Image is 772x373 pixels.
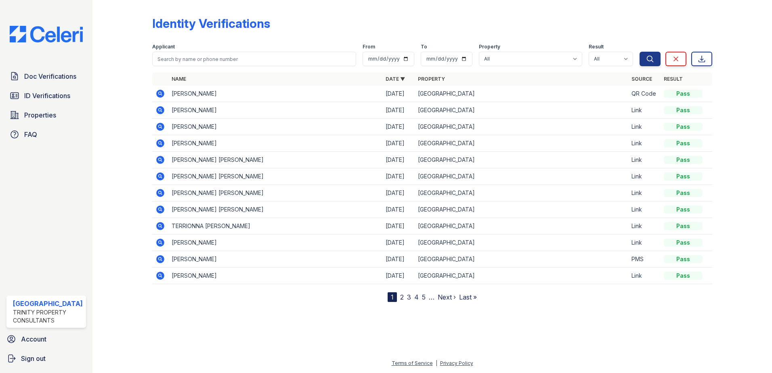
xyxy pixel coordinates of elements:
label: From [363,44,375,50]
td: [DATE] [382,201,415,218]
td: Link [628,185,661,201]
td: [GEOGRAPHIC_DATA] [415,168,629,185]
td: Link [628,235,661,251]
span: FAQ [24,130,37,139]
td: Link [628,135,661,152]
div: Pass [664,222,703,230]
td: [DATE] [382,86,415,102]
td: [GEOGRAPHIC_DATA] [415,102,629,119]
div: Pass [664,172,703,180]
td: [PERSON_NAME] [168,119,382,135]
td: [GEOGRAPHIC_DATA] [415,185,629,201]
a: Property [418,76,445,82]
span: … [429,292,434,302]
td: Link [628,218,661,235]
a: Source [631,76,652,82]
td: [DATE] [382,119,415,135]
div: [GEOGRAPHIC_DATA] [13,299,83,308]
span: Doc Verifications [24,71,76,81]
div: Identity Verifications [152,16,270,31]
td: [PERSON_NAME] [PERSON_NAME] [168,201,382,218]
td: [PERSON_NAME] [168,102,382,119]
td: [DATE] [382,235,415,251]
td: [PERSON_NAME] [168,135,382,152]
div: Pass [664,139,703,147]
span: Account [21,334,46,344]
a: Doc Verifications [6,68,86,84]
td: [GEOGRAPHIC_DATA] [415,235,629,251]
label: Result [589,44,604,50]
td: [PERSON_NAME] [PERSON_NAME] [168,168,382,185]
td: Link [628,119,661,135]
td: [GEOGRAPHIC_DATA] [415,135,629,152]
td: [GEOGRAPHIC_DATA] [415,201,629,218]
div: Pass [664,156,703,164]
a: Last » [459,293,477,301]
div: Pass [664,189,703,197]
div: | [436,360,437,366]
div: 1 [388,292,397,302]
td: Link [628,201,661,218]
td: TERRIONNA [PERSON_NAME] [168,218,382,235]
td: PMS [628,251,661,268]
td: [PERSON_NAME] [PERSON_NAME] [168,185,382,201]
div: Pass [664,255,703,263]
label: Applicant [152,44,175,50]
div: Pass [664,272,703,280]
td: [PERSON_NAME] [168,251,382,268]
a: Terms of Service [392,360,433,366]
td: QR Code [628,86,661,102]
td: [DATE] [382,152,415,168]
td: [GEOGRAPHIC_DATA] [415,119,629,135]
td: [PERSON_NAME] [168,268,382,284]
a: Name [172,76,186,82]
td: [DATE] [382,102,415,119]
span: Sign out [21,354,46,363]
a: 3 [407,293,411,301]
div: Pass [664,106,703,114]
a: Sign out [3,350,89,367]
img: CE_Logo_Blue-a8612792a0a2168367f1c8372b55b34899dd931a85d93a1a3d3e32e68fde9ad4.png [3,26,89,42]
a: 4 [414,293,419,301]
input: Search by name or phone number [152,52,357,66]
td: [DATE] [382,251,415,268]
td: [PERSON_NAME] [PERSON_NAME] [168,152,382,168]
div: Pass [664,205,703,214]
div: Trinity Property Consultants [13,308,83,325]
a: Properties [6,107,86,123]
td: [DATE] [382,268,415,284]
a: FAQ [6,126,86,142]
td: Link [628,102,661,119]
td: [GEOGRAPHIC_DATA] [415,86,629,102]
a: 5 [422,293,426,301]
div: Pass [664,90,703,98]
label: Property [479,44,500,50]
td: [GEOGRAPHIC_DATA] [415,218,629,235]
div: Pass [664,123,703,131]
td: [DATE] [382,168,415,185]
a: Privacy Policy [440,360,473,366]
td: [GEOGRAPHIC_DATA] [415,268,629,284]
a: Date ▼ [386,76,405,82]
a: 2 [400,293,404,301]
a: ID Verifications [6,88,86,104]
span: Properties [24,110,56,120]
td: [GEOGRAPHIC_DATA] [415,152,629,168]
td: [DATE] [382,218,415,235]
td: [PERSON_NAME] [168,86,382,102]
a: Next › [438,293,456,301]
a: Account [3,331,89,347]
td: Link [628,168,661,185]
td: Link [628,152,661,168]
label: To [421,44,427,50]
span: ID Verifications [24,91,70,101]
td: [PERSON_NAME] [168,235,382,251]
a: Result [664,76,683,82]
div: Pass [664,239,703,247]
td: [GEOGRAPHIC_DATA] [415,251,629,268]
td: [DATE] [382,185,415,201]
td: Link [628,268,661,284]
td: [DATE] [382,135,415,152]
